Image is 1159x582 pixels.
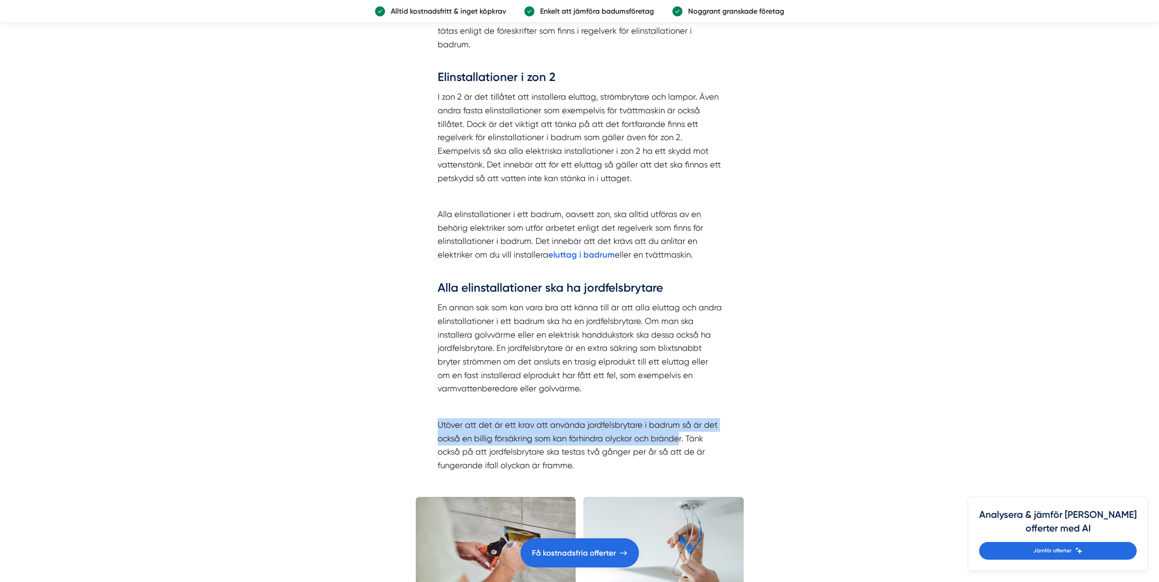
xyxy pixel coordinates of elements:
p: Alla elkablar ska dras genom väggen och alla rör-genomföringar ska tätas enligt de föreskrifter s... [438,11,722,65]
h3: Alla elinstallationer ska ha jordfelsbrytare [438,280,722,301]
p: Utöver att det är ett krav att använda jordfelsbrytare i badrum så är det också en billig försäkr... [438,418,722,472]
span: Jämför offerter [1033,547,1072,555]
p: En annan sak som kan vara bra att känna till är att alla eluttag och andra elinstallationer i ett... [438,301,722,395]
p: Alltid kostnadsfritt & inget köpkrav [385,5,506,17]
h4: Analysera & jämför [PERSON_NAME] offerter med AI [979,508,1137,542]
span: Få kostnadsfria offerter [532,547,616,559]
p: Noggrant granskade företag [683,5,784,17]
p: Alla elinstallationer i ett badrum, oavsett zon, ska alltid utföras av en behörig elektriker som ... [438,207,722,275]
a: Få kostnadsfria offerter [521,538,639,567]
a: Jämför offerter [979,542,1137,560]
strong: eluttag i badrum [548,250,615,260]
p: Enkelt att jämföra badumsföretag [535,5,654,17]
h3: Elinstallationer i zon 2 [438,69,722,90]
p: I zon 2 är det tillåtet att installera eluttag, strömbrytare och lampor. Även andra fasta elinsta... [438,90,722,185]
a: eluttag i badrum [548,250,615,259]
